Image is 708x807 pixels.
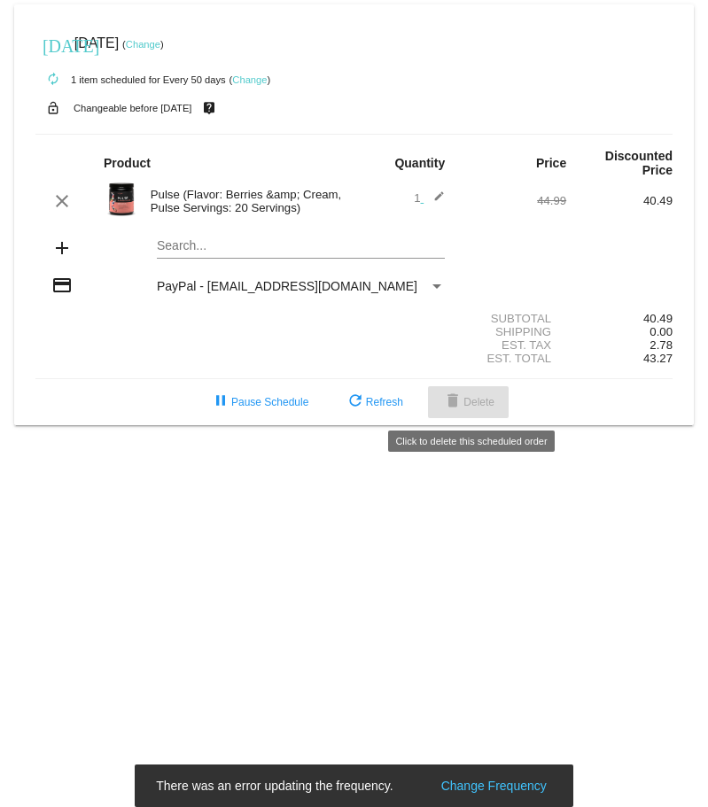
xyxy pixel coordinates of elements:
[104,156,151,170] strong: Product
[345,392,366,413] mat-icon: refresh
[345,396,403,408] span: Refresh
[442,392,463,413] mat-icon: delete
[142,188,354,214] div: Pulse (Flavor: Berries &amp; Cream, Pulse Servings: 20 Servings)
[566,194,673,207] div: 40.49
[566,312,673,325] div: 40.49
[460,352,566,365] div: Est. Total
[230,74,271,85] small: ( )
[394,156,445,170] strong: Quantity
[424,190,445,212] mat-icon: edit
[196,386,323,418] button: Pause Schedule
[436,777,552,795] button: Change Frequency
[157,239,445,253] input: Search...
[35,74,226,85] small: 1 item scheduled for Every 50 days
[104,182,139,217] img: Pulse-20S-BC-USA-1.png
[428,386,509,418] button: Delete
[210,396,308,408] span: Pause Schedule
[232,74,267,85] a: Change
[51,190,73,212] mat-icon: clear
[643,352,673,365] span: 43.27
[442,396,494,408] span: Delete
[460,338,566,352] div: Est. Tax
[157,279,417,293] span: PayPal - [EMAIL_ADDRESS][DOMAIN_NAME]
[74,103,192,113] small: Changeable before [DATE]
[51,237,73,259] mat-icon: add
[460,325,566,338] div: Shipping
[210,392,231,413] mat-icon: pause
[460,312,566,325] div: Subtotal
[460,194,566,207] div: 44.99
[157,279,445,293] mat-select: Payment Method
[43,97,64,120] mat-icon: lock_open
[126,39,160,50] a: Change
[51,275,73,296] mat-icon: credit_card
[122,39,164,50] small: ( )
[43,34,64,55] mat-icon: [DATE]
[198,97,220,120] mat-icon: live_help
[331,386,417,418] button: Refresh
[536,156,566,170] strong: Price
[650,325,673,338] span: 0.00
[414,191,445,205] span: 1
[650,338,673,352] span: 2.78
[156,777,552,795] simple-snack-bar: There was an error updating the frequency.
[605,149,673,177] strong: Discounted Price
[43,69,64,90] mat-icon: autorenew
